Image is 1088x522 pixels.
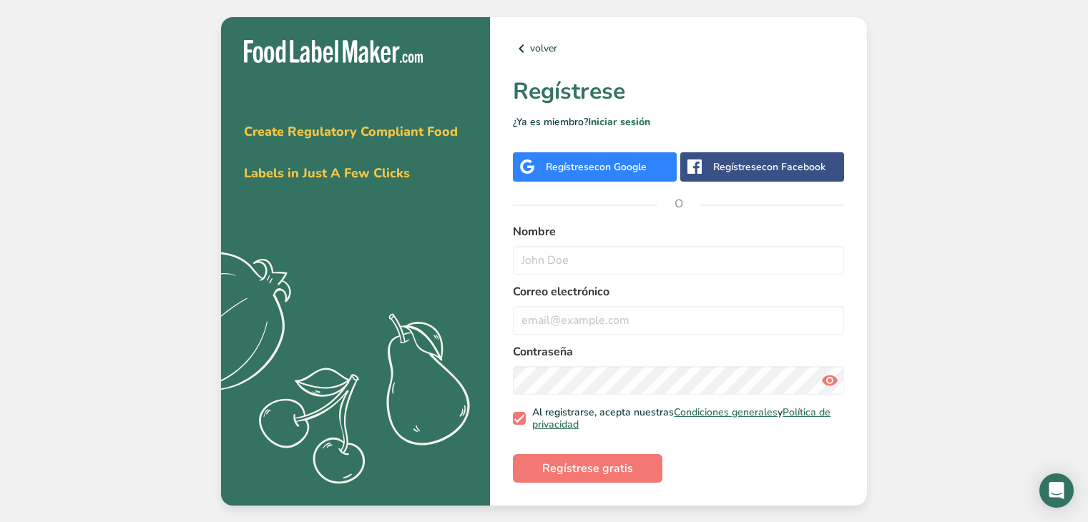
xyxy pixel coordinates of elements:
span: con Facebook [762,160,825,174]
span: Create Regulatory Compliant Food Labels in Just A Few Clicks [244,123,458,182]
input: John Doe [513,246,844,275]
span: Regístrese gratis [542,460,633,477]
span: con Google [594,160,647,174]
a: Condiciones generales [674,405,778,419]
a: Política de privacidad [532,405,830,432]
img: Food Label Maker [244,40,423,64]
label: Nombre [513,223,844,240]
label: Correo electrónico [513,283,844,300]
label: Contraseña [513,343,844,360]
div: Open Intercom Messenger [1039,473,1074,508]
h1: Regístrese [513,74,844,109]
span: Al registrarse, acepta nuestras y [526,406,839,431]
a: Iniciar sesión [588,115,650,129]
a: volver [513,40,844,57]
button: Regístrese gratis [513,454,662,483]
span: O [657,182,700,225]
input: email@example.com [513,306,844,335]
div: Regístrese [713,159,825,174]
p: ¿Ya es miembro? [513,114,844,129]
div: Regístrese [546,159,647,174]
